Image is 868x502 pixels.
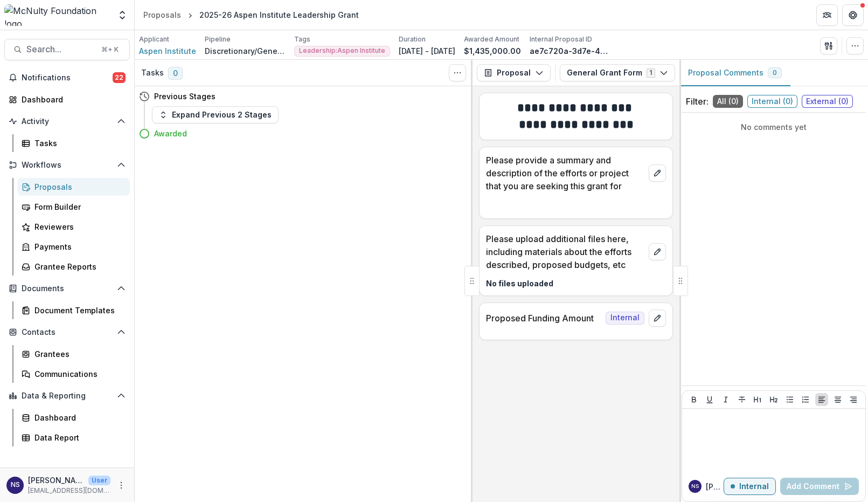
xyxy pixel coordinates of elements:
[154,128,187,139] h4: Awarded
[28,486,110,496] p: [EMAIL_ADDRESS][DOMAIN_NAME]
[486,154,644,192] p: Please provide a summary and description of the efforts or project that you are seeking this gran...
[739,482,769,491] p: Internal
[34,241,121,252] div: Payments
[17,198,130,216] a: Form Builder
[735,393,748,406] button: Strike
[22,73,113,82] span: Notifications
[17,218,130,236] a: Reviewers
[152,106,279,123] button: Expand Previous 2 Stages
[17,429,130,446] a: Data Report
[4,387,130,404] button: Open Data & Reporting
[831,393,844,406] button: Align Center
[649,310,666,327] button: edit
[847,393,860,406] button: Align Right
[99,44,121,56] div: ⌘ + K
[530,45,610,57] p: ae7c720a-3d7e-43b6-8f84-7a1a1d9209d0
[199,9,359,20] div: 2025-26 Aspen Institute Leadership Grant
[399,35,426,44] p: Duration
[464,35,519,44] p: Awarded Amount
[399,45,455,57] p: [DATE] - [DATE]
[767,393,780,406] button: Heading 2
[783,393,796,406] button: Bullet List
[606,312,644,325] span: Internal
[17,134,130,152] a: Tasks
[530,35,592,44] p: Internal Proposal ID
[113,72,126,83] span: 22
[17,345,130,363] a: Grantees
[139,45,196,57] a: Aspen Institute
[713,95,743,108] span: All ( 0 )
[691,484,699,489] div: Nina Sawhney
[4,156,130,174] button: Open Workflows
[28,475,84,486] p: [PERSON_NAME]
[22,94,121,105] div: Dashboard
[294,35,310,44] p: Tags
[815,393,828,406] button: Align Left
[143,9,181,20] div: Proposals
[486,278,666,289] p: No files uploaded
[799,393,812,406] button: Ordered List
[17,238,130,256] a: Payments
[168,67,183,80] span: 0
[649,243,666,260] button: edit
[34,201,121,212] div: Form Builder
[22,161,113,170] span: Workflows
[4,69,130,86] button: Notifications22
[4,91,130,108] a: Dashboard
[688,393,700,406] button: Bold
[842,4,864,26] button: Get Help
[4,113,130,130] button: Open Activity
[780,478,859,495] button: Add Comment
[486,312,601,325] p: Proposed Funding Amount
[486,232,644,271] p: Please upload additional files here, including materials about the efforts described, proposed bu...
[154,91,216,102] h4: Previous Stages
[703,393,716,406] button: Underline
[17,301,130,319] a: Document Templates
[4,280,130,297] button: Open Documents
[34,221,121,232] div: Reviewers
[17,178,130,196] a: Proposals
[115,479,128,492] button: More
[560,64,675,81] button: General Grant Form1
[22,117,113,126] span: Activity
[747,95,797,108] span: Internal ( 0 )
[4,324,130,341] button: Open Contacts
[34,412,121,423] div: Dashboard
[205,35,231,44] p: Pipeline
[34,305,121,316] div: Document Templates
[26,44,95,54] span: Search...
[686,95,709,108] p: Filter:
[34,181,121,192] div: Proposals
[679,60,790,86] button: Proposal Comments
[464,45,521,57] p: $1,435,000.00
[139,35,169,44] p: Applicant
[17,258,130,276] a: Grantee Reports
[34,137,121,149] div: Tasks
[139,7,185,23] a: Proposals
[34,368,121,380] div: Communications
[816,4,838,26] button: Partners
[88,476,110,485] p: User
[34,432,121,443] div: Data Report
[686,121,862,133] p: No comments yet
[706,481,724,492] p: [PERSON_NAME]
[22,391,113,401] span: Data & Reporting
[751,393,764,406] button: Heading 1
[139,7,363,23] nav: breadcrumb
[34,348,121,360] div: Grantees
[649,164,666,182] button: edit
[724,478,776,495] button: Internal
[115,4,130,26] button: Open entity switcher
[34,261,121,272] div: Grantee Reports
[11,482,20,489] div: Nina Sawhney
[802,95,853,108] span: External ( 0 )
[4,39,130,60] button: Search...
[449,64,466,81] button: Toggle View Cancelled Tasks
[4,4,110,26] img: McNulty Foundation logo
[205,45,286,57] p: Discretionary/General
[719,393,732,406] button: Italicize
[22,328,113,337] span: Contacts
[141,68,164,78] h3: Tasks
[299,47,385,54] span: Leadership:Aspen Institute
